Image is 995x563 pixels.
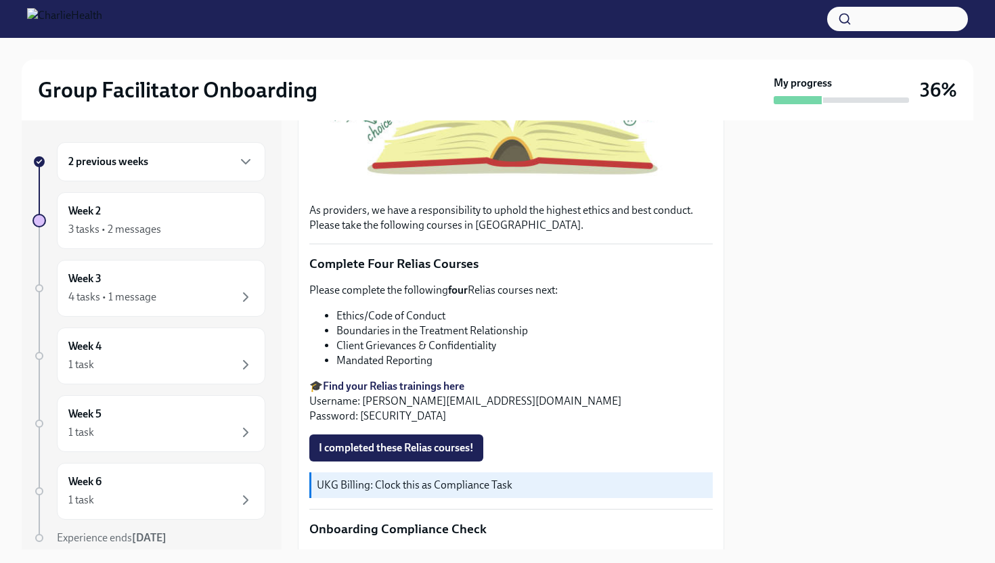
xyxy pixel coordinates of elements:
h6: Week 3 [68,271,102,286]
p: Complete Four Relias Courses [309,255,713,273]
div: 1 task [68,425,94,440]
a: Find your Relias trainings here [323,380,464,392]
h6: Week 6 [68,474,102,489]
li: Client Grievances & Confidentiality [336,338,713,353]
div: 1 task [68,493,94,508]
li: Mandated Reporting [336,353,713,368]
img: CharlieHealth [27,8,102,30]
strong: [DATE] [132,531,167,544]
h6: Week 2 [68,204,101,219]
div: 1 task [68,357,94,372]
p: 🎓 Username: [PERSON_NAME][EMAIL_ADDRESS][DOMAIN_NAME] Password: [SECURITY_DATA] [309,379,713,424]
h6: Week 5 [68,407,102,422]
p: UKG Billing: Clock this as Compliance Task [317,478,707,493]
strong: four [448,284,468,296]
p: As providers, we have a responsibility to uphold the highest ethics and best conduct. Please take... [309,203,713,233]
li: Boundaries in the Treatment Relationship [336,323,713,338]
button: I completed these Relias courses! [309,434,483,461]
h2: Group Facilitator Onboarding [38,76,317,104]
a: Week 34 tasks • 1 message [32,260,265,317]
a: Week 51 task [32,395,265,452]
div: 3 tasks • 2 messages [68,222,161,237]
a: Week 41 task [32,328,265,384]
h6: 2 previous weeks [68,154,148,169]
p: Onboarding Compliance Check [309,520,713,538]
span: Experience ends [57,531,167,544]
a: Week 61 task [32,463,265,520]
h6: Week 4 [68,339,102,354]
a: Week 23 tasks • 2 messages [32,192,265,249]
div: 4 tasks • 1 message [68,290,156,305]
li: Ethics/Code of Conduct [336,309,713,323]
strong: My progress [774,76,832,91]
h3: 36% [920,78,957,102]
div: 2 previous weeks [57,142,265,181]
span: I completed these Relias courses! [319,441,474,455]
p: Please complete the following Relias courses next: [309,283,713,298]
